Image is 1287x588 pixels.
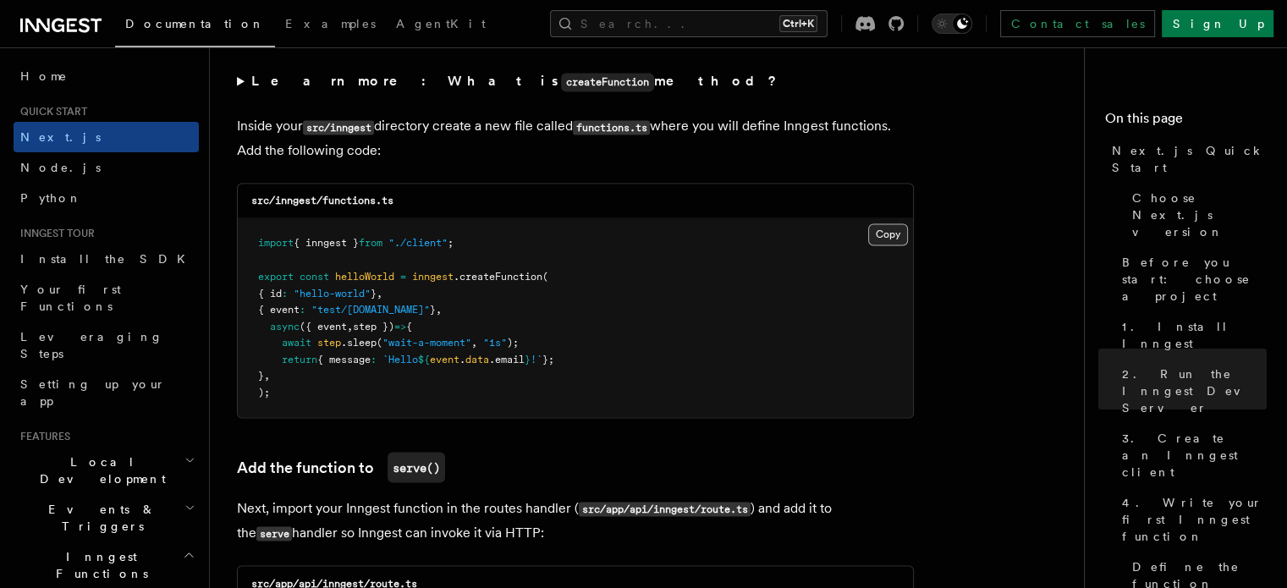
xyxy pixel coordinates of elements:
[311,303,430,315] span: "test/[DOMAIN_NAME]"
[525,353,531,365] span: }
[14,369,199,416] a: Setting up your app
[371,287,377,299] span: }
[454,270,542,282] span: .createFunction
[1125,183,1267,247] a: Choose Next.js version
[258,369,264,381] span: }
[573,120,650,135] code: functions.ts
[1112,142,1267,176] span: Next.js Quick Start
[382,353,418,365] span: `Hello
[275,5,386,46] a: Examples
[394,320,406,332] span: =>
[282,336,311,348] span: await
[258,287,282,299] span: { id
[258,386,270,398] span: );
[489,353,525,365] span: .email
[507,336,519,348] span: );
[115,5,275,47] a: Documentation
[531,353,542,365] span: !`
[1000,10,1155,37] a: Contact sales
[483,336,507,348] span: "1s"
[542,270,548,282] span: (
[359,237,382,249] span: from
[1122,365,1267,416] span: 2. Run the Inngest Dev Server
[382,336,471,348] span: "wait-a-moment"
[1115,487,1267,552] a: 4. Write your first Inngest function
[20,68,68,85] span: Home
[542,353,554,365] span: };
[14,494,199,541] button: Events & Triggers
[264,369,270,381] span: ,
[285,17,376,30] span: Examples
[14,501,184,535] span: Events & Triggers
[400,270,406,282] span: =
[14,183,199,213] a: Python
[14,122,199,152] a: Next.js
[20,161,101,174] span: Node.js
[282,353,317,365] span: return
[347,320,353,332] span: ,
[386,5,496,46] a: AgentKit
[20,191,82,205] span: Python
[418,353,430,365] span: ${
[251,73,780,89] strong: Learn more: What is method?
[1115,311,1267,359] a: 1. Install Inngest
[20,252,195,266] span: Install the SDK
[256,526,292,541] code: serve
[341,336,377,348] span: .sleep
[1122,318,1267,352] span: 1. Install Inngest
[550,10,828,37] button: Search...Ctrl+K
[237,69,914,94] summary: Learn more: What iscreateFunctionmethod?
[300,320,347,332] span: ({ event
[430,353,459,365] span: event
[335,270,394,282] span: helloWorld
[377,287,382,299] span: ,
[377,336,382,348] span: (
[561,73,654,91] code: createFunction
[14,105,87,118] span: Quick start
[20,377,166,408] span: Setting up your app
[465,353,489,365] span: data
[1162,10,1273,37] a: Sign Up
[779,15,817,32] kbd: Ctrl+K
[237,452,445,482] a: Add the function toserve()
[371,353,377,365] span: :
[14,61,199,91] a: Home
[294,287,371,299] span: "hello-world"
[1122,254,1267,305] span: Before you start: choose a project
[1132,190,1267,240] span: Choose Next.js version
[317,336,341,348] span: step
[14,453,184,487] span: Local Development
[1105,135,1267,183] a: Next.js Quick Start
[471,336,477,348] span: ,
[14,152,199,183] a: Node.js
[388,237,448,249] span: "./client"
[448,237,454,249] span: ;
[14,321,199,369] a: Leveraging Steps
[258,303,300,315] span: { event
[1122,430,1267,481] span: 3. Create an Inngest client
[1105,108,1267,135] h4: On this page
[14,244,199,274] a: Install the SDK
[303,120,374,135] code: src/inngest
[14,227,95,240] span: Inngest tour
[237,496,914,545] p: Next, import your Inngest function in the routes handler ( ) and add it to the handler so Inngest...
[412,270,454,282] span: inngest
[14,548,183,582] span: Inngest Functions
[868,223,908,245] button: Copy
[251,195,393,206] code: src/inngest/functions.ts
[436,303,442,315] span: ,
[1115,247,1267,311] a: Before you start: choose a project
[300,270,329,282] span: const
[14,274,199,321] a: Your first Functions
[1115,423,1267,487] a: 3. Create an Inngest client
[258,270,294,282] span: export
[1122,494,1267,545] span: 4. Write your first Inngest function
[20,283,121,313] span: Your first Functions
[1115,359,1267,423] a: 2. Run the Inngest Dev Server
[270,320,300,332] span: async
[237,114,914,162] p: Inside your directory create a new file called where you will define Inngest functions. Add the f...
[14,447,199,494] button: Local Development
[258,237,294,249] span: import
[317,353,371,365] span: { message
[388,452,445,482] code: serve()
